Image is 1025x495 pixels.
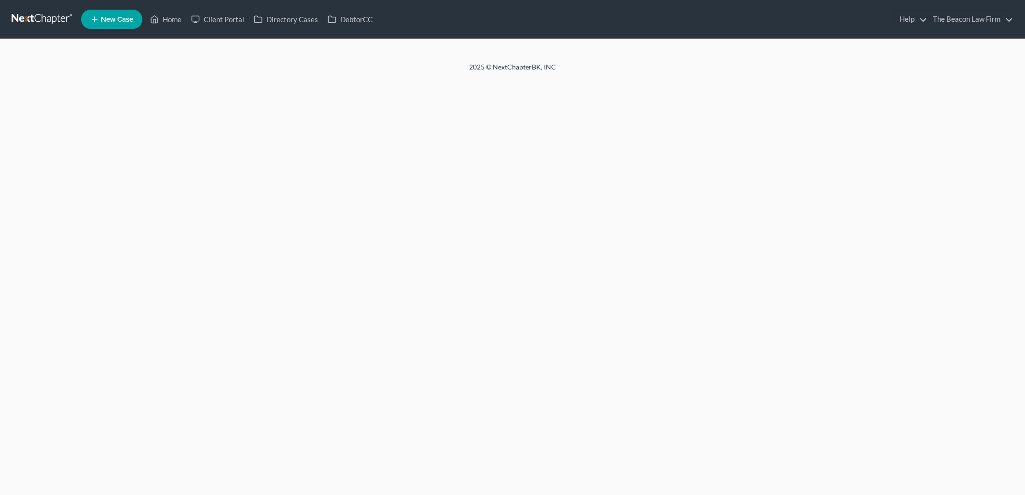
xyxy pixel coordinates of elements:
[145,11,186,28] a: Home
[895,11,927,28] a: Help
[323,11,377,28] a: DebtorCC
[237,62,788,80] div: 2025 © NextChapterBK, INC
[186,11,249,28] a: Client Portal
[81,10,142,29] new-legal-case-button: New Case
[928,11,1013,28] a: The Beacon Law Firm
[249,11,323,28] a: Directory Cases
